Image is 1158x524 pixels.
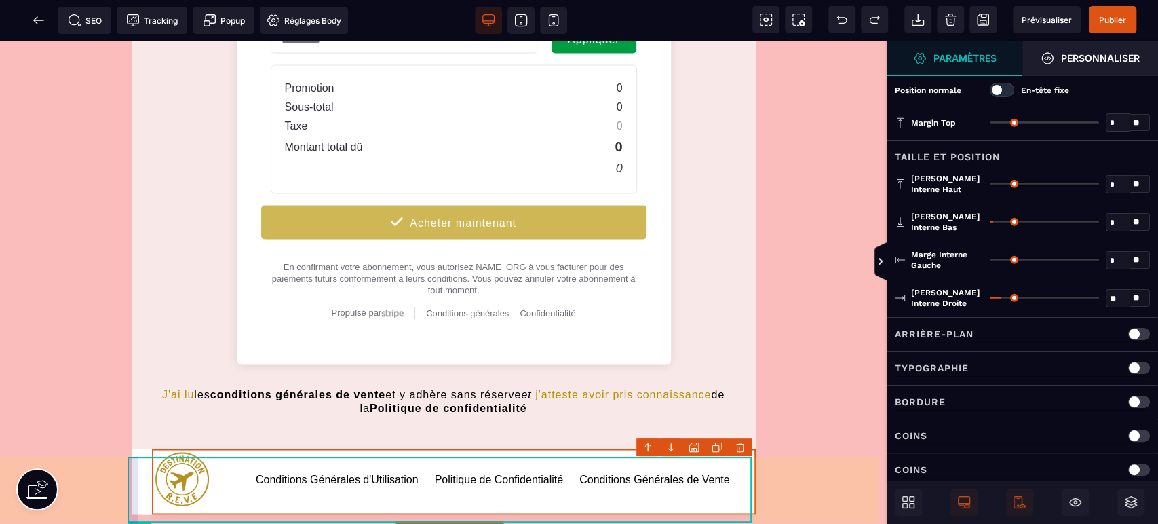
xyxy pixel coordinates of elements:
[1022,15,1072,25] span: Prévisualiser
[68,14,102,27] span: SEO
[617,60,623,73] text: 0
[117,7,187,34] span: Code de suivi
[58,7,111,34] span: Métadata SEO
[162,344,725,377] text: les et y adhère sans réserve de la
[285,100,363,113] text: Montant total dû
[887,41,1022,76] span: Ouvrir le gestionnaire de styles
[126,14,178,27] span: Tracking
[1089,6,1136,33] span: Enregistrer le contenu
[260,164,647,199] button: Acheter maintenant
[895,360,969,376] p: Typographie
[911,117,956,128] span: Margin Top
[785,6,812,33] span: Capture d'écran
[887,140,1158,165] div: Taille et position
[1021,83,1149,97] p: En-tête fixe
[615,121,622,135] text: 0
[617,41,623,54] text: 0
[285,79,308,92] text: Taxe
[861,6,888,33] span: Rétablir
[828,6,855,33] span: Défaire
[256,430,419,447] a: Conditions Générales d'Utilisation
[911,211,983,233] span: [PERSON_NAME] interne bas
[267,14,341,27] span: Réglages Body
[507,7,535,34] span: Voir tablette
[904,6,931,33] span: Importer
[540,7,567,34] span: Voir mobile
[895,83,983,97] p: Position normale
[579,430,729,447] a: Conditions Générales de Vente
[1117,489,1144,516] span: Ouvrir les calques
[435,430,563,447] a: Politique de Confidentialité
[887,242,900,282] span: Afficher les vues
[210,348,385,360] b: conditions générales de vente
[895,394,946,410] p: Bordure
[193,7,254,34] span: Créer une alerte modale
[1099,15,1126,25] span: Publier
[911,249,983,271] span: Marge interne gauche
[1061,53,1140,63] strong: Personnaliser
[617,79,623,92] text: 0
[1062,489,1089,516] span: Masquer le bloc
[203,14,245,27] span: Popup
[895,326,973,342] p: Arrière-plan
[475,7,502,34] span: Voir bureau
[331,267,381,277] span: Propulsé par
[331,267,404,278] a: Propulsé par
[370,362,527,373] b: Politique de confidentialité
[615,98,622,114] text: 0
[25,7,52,34] span: Retour
[155,411,209,465] img: 50fb1381c84962a46156ac928aab38bf_LOGO_aucun_blanc.png
[426,267,509,278] a: Conditions générales
[520,267,575,278] a: Confidentialité
[260,221,647,255] div: En confirmant votre abonnement, vous autorisez NAME_ORG à vous facturer pour des paiements futurs...
[895,489,922,516] span: Ouvrir les blocs
[895,428,927,444] p: Coins
[260,7,348,34] span: Favicon
[285,60,334,73] text: Sous-total
[911,287,983,309] span: [PERSON_NAME] interne droite
[937,6,964,33] span: Nettoyage
[950,489,978,516] span: Afficher le desktop
[933,53,997,63] strong: Paramètres
[911,173,983,195] span: [PERSON_NAME] interne haut
[752,6,779,33] span: Voir les composants
[521,348,531,360] i: et
[1006,489,1033,516] span: Afficher le mobile
[1013,6,1081,33] span: Aperçu
[969,6,997,33] span: Enregistrer
[1022,41,1158,76] span: Ouvrir le gestionnaire de styles
[285,41,334,54] text: Promotion
[895,462,927,478] p: Coins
